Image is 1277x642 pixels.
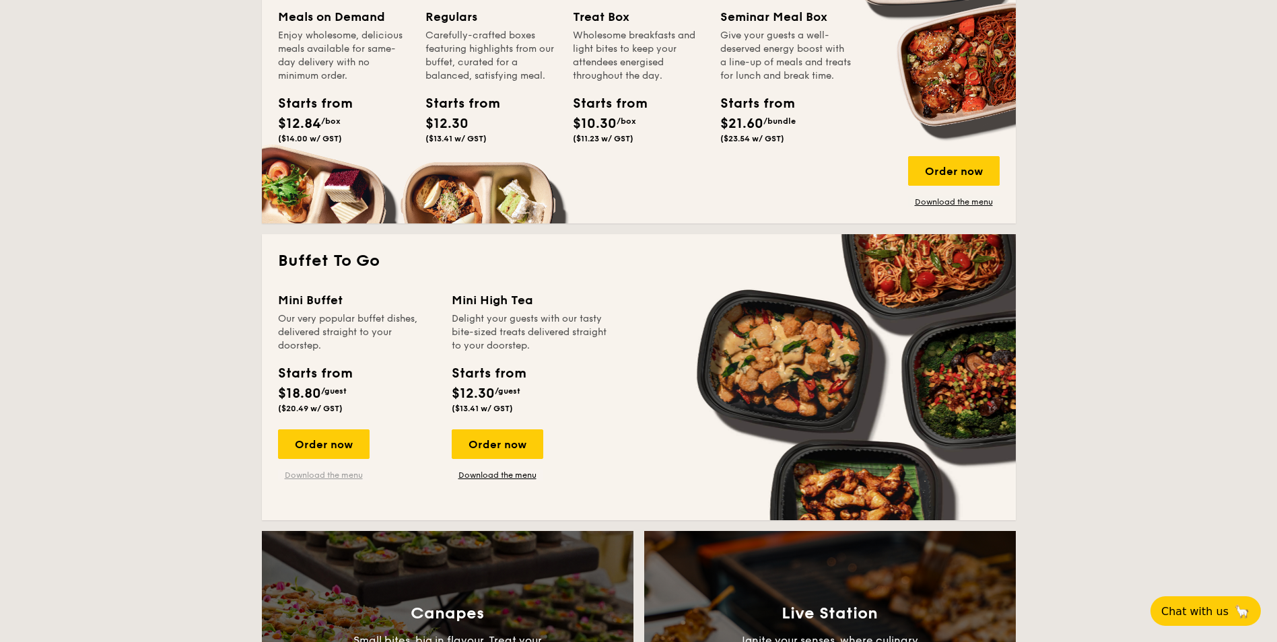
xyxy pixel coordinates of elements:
span: $21.60 [720,116,763,132]
span: 🦙 [1234,604,1250,619]
div: Enjoy wholesome, delicious meals available for same-day delivery with no minimum order. [278,29,409,83]
span: $10.30 [573,116,617,132]
div: Seminar Meal Box [720,7,852,26]
div: Regulars [425,7,557,26]
div: Wholesome breakfasts and light bites to keep your attendees energised throughout the day. [573,29,704,83]
div: Starts from [278,363,351,384]
div: Starts from [278,94,339,114]
div: Starts from [452,363,525,384]
div: Starts from [720,94,781,114]
div: Carefully-crafted boxes featuring highlights from our buffet, curated for a balanced, satisfying ... [425,29,557,83]
span: $18.80 [278,386,321,402]
span: ($13.41 w/ GST) [452,404,513,413]
div: Give your guests a well-deserved energy boost with a line-up of meals and treats for lunch and br... [720,29,852,83]
span: $12.30 [452,386,495,402]
span: ($20.49 w/ GST) [278,404,343,413]
div: Mini Buffet [278,291,436,310]
span: ($11.23 w/ GST) [573,134,633,143]
div: Our very popular buffet dishes, delivered straight to your doorstep. [278,312,436,353]
span: /box [321,116,341,126]
span: /guest [321,386,347,396]
span: $12.84 [278,116,321,132]
span: /guest [495,386,520,396]
div: Delight your guests with our tasty bite-sized treats delivered straight to your doorstep. [452,312,609,353]
div: Treat Box [573,7,704,26]
div: Starts from [425,94,486,114]
div: Order now [452,429,543,459]
span: $12.30 [425,116,469,132]
a: Download the menu [278,470,370,480]
h3: Canapes [411,604,484,623]
a: Download the menu [452,470,543,480]
span: ($13.41 w/ GST) [425,134,487,143]
div: Meals on Demand [278,7,409,26]
h3: Live Station [782,604,878,623]
span: ($23.54 w/ GST) [720,134,784,143]
button: Chat with us🦙 [1150,596,1261,626]
div: Order now [278,429,370,459]
span: /box [617,116,636,126]
span: Chat with us [1161,605,1229,618]
div: Order now [908,156,1000,186]
span: /bundle [763,116,796,126]
div: Mini High Tea [452,291,609,310]
a: Download the menu [908,197,1000,207]
span: ($14.00 w/ GST) [278,134,342,143]
h2: Buffet To Go [278,250,1000,272]
div: Starts from [573,94,633,114]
